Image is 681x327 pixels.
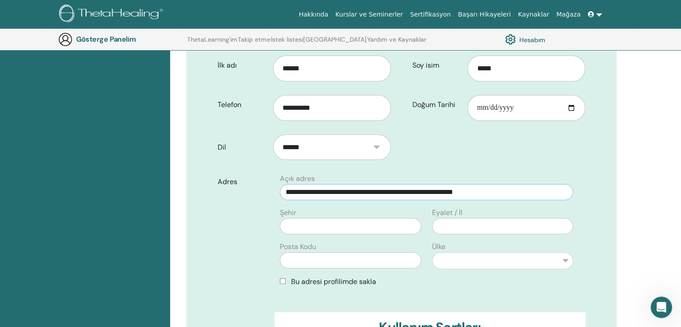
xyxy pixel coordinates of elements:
[454,6,514,23] a: Başarı Hikayeleri
[271,36,303,50] a: İstek listesi
[367,36,426,50] a: Yardım ve Kaynaklar
[280,242,316,251] font: Posta Kodu
[271,35,303,43] font: İstek listesi
[238,36,270,50] a: Takip etme
[303,36,367,50] a: [GEOGRAPHIC_DATA]
[335,11,403,18] font: Kurslar ve Seminerler
[218,60,237,70] font: İlk adı
[651,297,672,318] iframe: Intercom canlı sohbet
[412,60,439,70] font: Soy isim
[367,35,426,43] font: Yardım ve Kaynaklar
[458,11,511,18] font: Başarı Hikayeleri
[187,35,237,43] font: ThetaLearning'im
[218,142,226,152] font: Dil
[332,6,407,23] a: Kurslar ve Seminerler
[280,208,296,217] font: Şehir
[514,6,553,23] a: Kaynaklar
[295,6,332,23] a: Hakkında
[187,36,237,50] a: ThetaLearning'im
[553,6,584,23] a: Mağaza
[556,11,580,18] font: Mağaza
[238,35,270,43] font: Takip etme
[303,35,367,43] font: [GEOGRAPHIC_DATA]
[505,32,545,47] a: Hesabım
[518,11,549,18] font: Kaynaklar
[280,174,315,183] font: Açık adres
[410,11,451,18] font: Sertifikasyon
[407,6,454,23] a: Sertifikasyon
[432,242,445,251] font: Ülke
[519,36,545,44] font: Hesabım
[432,208,463,217] font: Eyalet / İl
[412,100,455,109] font: Doğum Tarihi
[299,11,328,18] font: Hakkında
[505,32,516,47] img: cog.svg
[58,32,73,47] img: generic-user-icon.jpg
[59,4,166,25] img: logo.png
[291,277,376,286] font: Bu adresi profilimde sakla
[218,177,237,186] font: Adres
[76,34,136,44] font: Gösterge Panelim
[218,100,241,109] font: Telefon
